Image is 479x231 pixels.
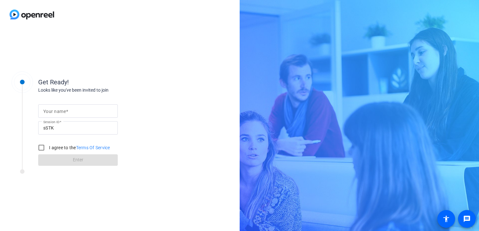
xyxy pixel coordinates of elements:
a: Terms Of Service [76,145,110,150]
mat-icon: accessibility [442,215,450,223]
div: Looks like you've been invited to join [38,87,166,94]
label: I agree to the [48,144,110,151]
mat-icon: message [463,215,471,223]
div: Get Ready! [38,77,166,87]
mat-label: Session ID [43,120,60,124]
mat-label: Your name [43,109,66,114]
